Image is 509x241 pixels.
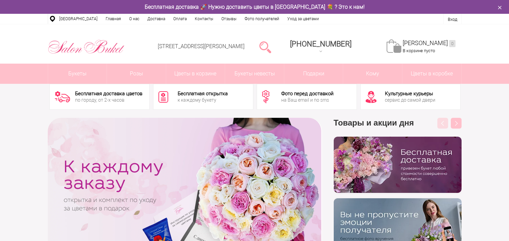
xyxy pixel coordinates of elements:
[385,91,435,96] div: Культурные курьеры
[385,98,435,102] div: сервис до самой двери
[107,64,166,84] a: Розы
[143,14,169,24] a: Доставка
[48,64,107,84] a: Букеты
[125,14,143,24] a: О нас
[284,64,343,84] a: Подарки
[166,64,225,84] a: Цветы в корзине
[48,38,125,56] img: Цветы Нижний Новгород
[290,40,352,48] div: [PHONE_NUMBER]
[334,137,462,193] img: hpaj04joss48rwypv6hbykmvk1dj7zyr.png.webp
[403,39,456,47] a: [PERSON_NAME]
[102,14,125,24] a: Главная
[283,14,323,24] a: Уход за цветами
[449,40,456,47] ins: 0
[402,64,461,84] a: Цветы в коробке
[281,91,333,96] div: Фото перед доставкой
[55,14,102,24] a: [GEOGRAPHIC_DATA]
[178,91,228,96] div: Бесплатная открытка
[43,3,467,10] div: Бесплатная доставка 🚀 Нужно доставить цветы в [GEOGRAPHIC_DATA] 💐 ? Это к нам!
[403,48,435,53] span: В корзине пусто
[286,37,356,57] a: [PHONE_NUMBER]
[217,14,241,24] a: Отзывы
[343,64,402,84] span: Кому
[451,118,462,129] button: Next
[448,17,457,22] a: Вход
[334,118,462,137] h3: Товары и акции дня
[281,98,333,102] div: на Ваш email и по sms
[169,14,191,24] a: Оплата
[75,91,142,96] div: Бесплатная доставка цветов
[241,14,283,24] a: Фото получателей
[158,43,245,49] a: [STREET_ADDRESS][PERSON_NAME]
[178,98,228,102] div: к каждому букету
[225,64,284,84] a: Букеты невесты
[75,98,142,102] div: по городу, от 2-х часов
[191,14,217,24] a: Контакты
